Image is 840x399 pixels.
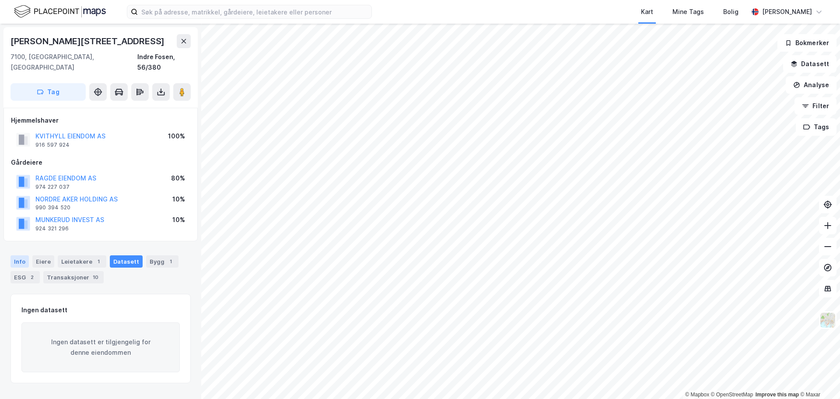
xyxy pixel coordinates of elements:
[35,225,69,232] div: 924 321 296
[172,215,185,225] div: 10%
[166,257,175,266] div: 1
[146,255,178,268] div: Bygg
[10,83,86,101] button: Tag
[794,97,836,115] button: Filter
[58,255,106,268] div: Leietakere
[168,131,185,141] div: 100%
[786,76,836,94] button: Analyse
[91,273,100,282] div: 10
[10,52,137,73] div: 7100, [GEOGRAPHIC_DATA], [GEOGRAPHIC_DATA]
[685,392,709,398] a: Mapbox
[21,322,180,372] div: Ingen datasett er tilgjengelig for denne eiendommen
[756,392,799,398] a: Improve this map
[672,7,704,17] div: Mine Tags
[11,115,190,126] div: Hjemmelshaver
[10,271,40,283] div: ESG
[138,5,371,18] input: Søk på adresse, matrikkel, gårdeiere, leietakere eller personer
[777,34,836,52] button: Bokmerker
[137,52,191,73] div: Indre Fosen, 56/380
[171,173,185,184] div: 80%
[28,273,36,282] div: 2
[43,271,104,283] div: Transaksjoner
[94,257,103,266] div: 1
[21,305,67,315] div: Ingen datasett
[641,7,653,17] div: Kart
[10,255,29,268] div: Info
[11,157,190,168] div: Gårdeiere
[35,141,70,148] div: 916 597 924
[711,392,753,398] a: OpenStreetMap
[819,312,836,328] img: Z
[110,255,143,268] div: Datasett
[783,55,836,73] button: Datasett
[723,7,738,17] div: Bolig
[35,204,70,211] div: 990 394 520
[762,7,812,17] div: [PERSON_NAME]
[35,184,70,191] div: 974 227 037
[796,357,840,399] div: Kontrollprogram for chat
[796,357,840,399] iframe: Chat Widget
[32,255,54,268] div: Eiere
[796,118,836,136] button: Tags
[14,4,106,19] img: logo.f888ab2527a4732fd821a326f86c7f29.svg
[10,34,166,48] div: [PERSON_NAME][STREET_ADDRESS]
[172,194,185,205] div: 10%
